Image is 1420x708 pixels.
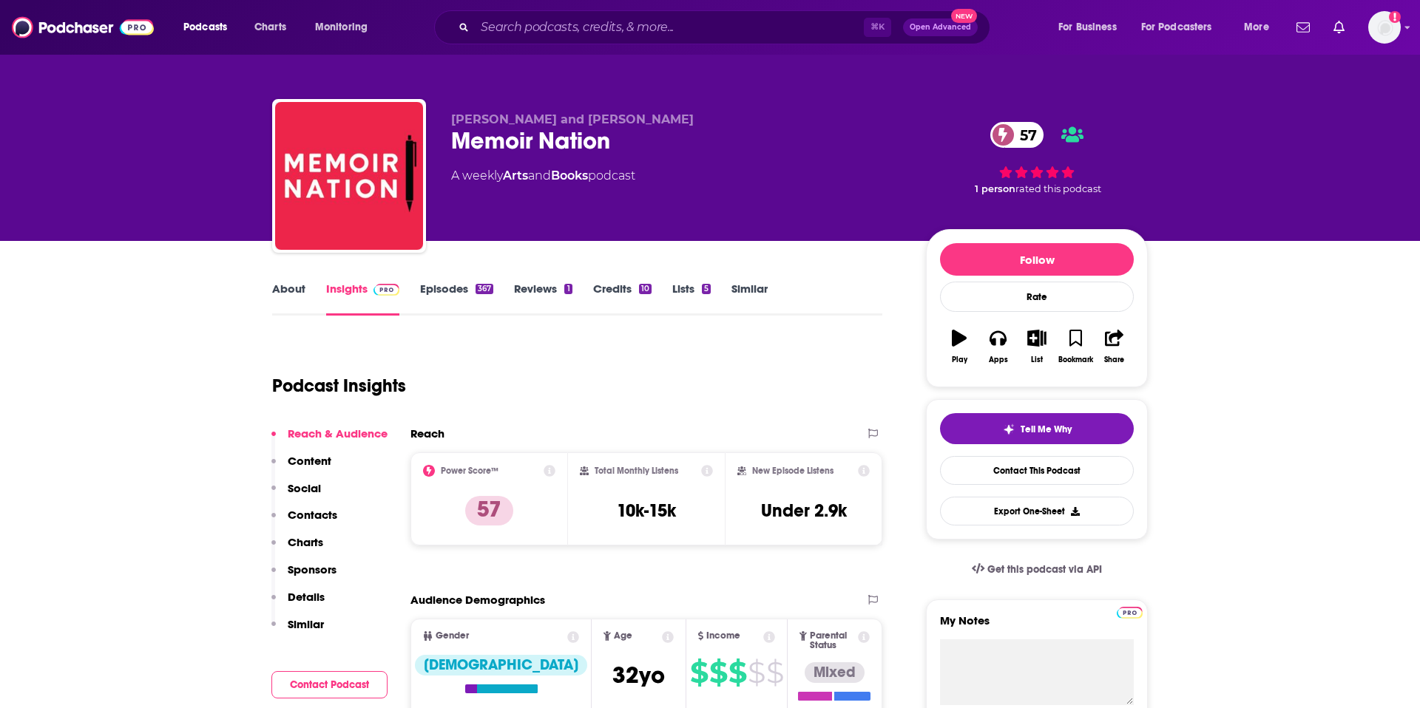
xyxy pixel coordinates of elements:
[940,497,1134,525] button: Export One-Sheet
[448,10,1004,44] div: Search podcasts, credits, & more...
[728,661,746,684] span: $
[595,466,678,476] h2: Total Monthly Listens
[465,496,513,525] p: 57
[1031,355,1043,364] div: List
[315,17,368,38] span: Monitoring
[805,662,865,683] div: Mixed
[702,284,711,294] div: 5
[1003,423,1015,435] img: tell me why sparkle
[989,355,1008,364] div: Apps
[271,454,331,481] button: Content
[551,169,588,183] a: Books
[1021,423,1072,435] span: Tell Me Why
[940,413,1134,444] button: tell me why sparkleTell Me Why
[926,112,1148,204] div: 57 1 personrated this podcast
[903,18,978,36] button: Open AdvancedNew
[373,284,399,296] img: Podchaser Pro
[864,18,891,37] span: ⌘ K
[326,282,399,316] a: InsightsPodchaser Pro
[1328,15,1350,40] a: Show notifications dropdown
[564,284,572,294] div: 1
[1056,320,1095,373] button: Bookmark
[275,102,423,250] img: Memoir Nation
[748,661,765,684] span: $
[940,243,1134,276] button: Follow
[288,535,323,549] p: Charts
[271,426,388,454] button: Reach & Audience
[441,466,498,476] h2: Power Score™
[1104,355,1124,364] div: Share
[951,9,978,23] span: New
[1005,122,1044,148] span: 57
[614,631,632,641] span: Age
[1368,11,1401,44] span: Logged in as ldigiovine
[1058,17,1117,38] span: For Business
[288,481,321,495] p: Social
[1389,11,1401,23] svg: Add a profile image
[978,320,1017,373] button: Apps
[1234,16,1288,39] button: open menu
[690,661,708,684] span: $
[1368,11,1401,44] button: Show profile menu
[436,631,469,641] span: Gender
[1117,605,1143,619] a: Pro website
[245,16,295,39] a: Charts
[271,617,324,644] button: Similar
[415,655,587,675] div: [DEMOGRAPHIC_DATA]
[810,631,856,650] span: Parental Status
[475,16,864,39] input: Search podcasts, credits, & more...
[271,481,321,508] button: Social
[288,590,325,604] p: Details
[305,16,387,39] button: open menu
[1368,11,1401,44] img: User Profile
[272,282,305,316] a: About
[288,617,324,631] p: Similar
[987,563,1102,576] span: Get this podcast via API
[183,17,227,38] span: Podcasts
[731,282,768,316] a: Similar
[410,426,444,440] h2: Reach
[1117,607,1143,619] img: Podchaser Pro
[288,508,337,522] p: Contacts
[254,17,286,38] span: Charts
[766,661,783,684] span: $
[940,320,978,373] button: Play
[451,112,694,126] span: [PERSON_NAME] and [PERSON_NAME]
[940,613,1134,639] label: My Notes
[706,631,740,641] span: Income
[709,661,727,684] span: $
[528,169,551,183] span: and
[271,508,337,535] button: Contacts
[12,13,154,41] img: Podchaser - Follow, Share and Rate Podcasts
[617,500,676,522] h3: 10k-15k
[420,282,493,316] a: Episodes367
[940,456,1134,485] a: Contact This Podcast
[1244,17,1269,38] span: More
[451,167,635,185] div: A weekly podcast
[761,500,847,522] h3: Under 2.9k
[975,183,1015,194] span: 1 person
[271,535,323,562] button: Charts
[960,551,1114,588] a: Get this podcast via API
[1132,16,1234,39] button: open menu
[271,562,337,590] button: Sponsors
[1048,16,1135,39] button: open menu
[288,426,388,440] p: Reach & Audience
[1018,320,1056,373] button: List
[514,282,572,316] a: Reviews1
[173,16,246,39] button: open menu
[271,671,388,698] button: Contact Podcast
[593,282,652,316] a: Credits10
[1095,320,1134,373] button: Share
[672,282,711,316] a: Lists5
[1015,183,1101,194] span: rated this podcast
[288,562,337,576] p: Sponsors
[952,355,967,364] div: Play
[476,284,493,294] div: 367
[1291,15,1316,40] a: Show notifications dropdown
[940,282,1134,312] div: Rate
[288,454,331,468] p: Content
[612,661,665,690] span: 32 yo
